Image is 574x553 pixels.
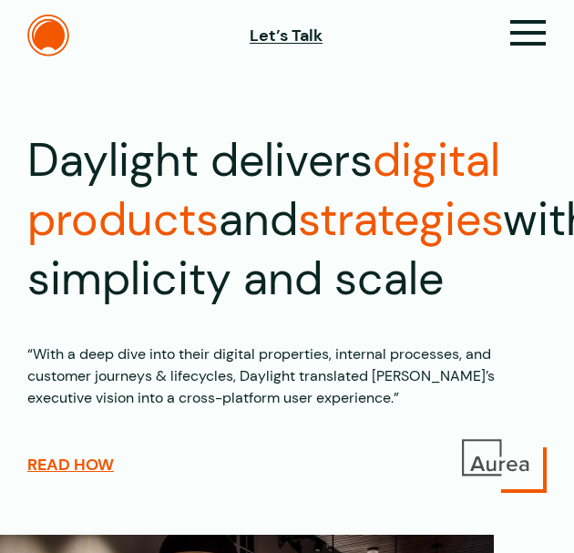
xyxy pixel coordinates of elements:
p: “With a deep dive into their digital properties, internal processes, and customer journeys & life... [27,343,547,409]
a: Let’s Talk [250,24,323,48]
h1: Daylight delivers and with simplicity and scale [27,131,560,309]
span: strategies [298,189,503,250]
img: The Daylight Studio Logo [27,15,69,56]
a: READ HOW [27,455,114,475]
span: digital products [27,130,500,250]
img: Aurea Logo [458,436,533,479]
